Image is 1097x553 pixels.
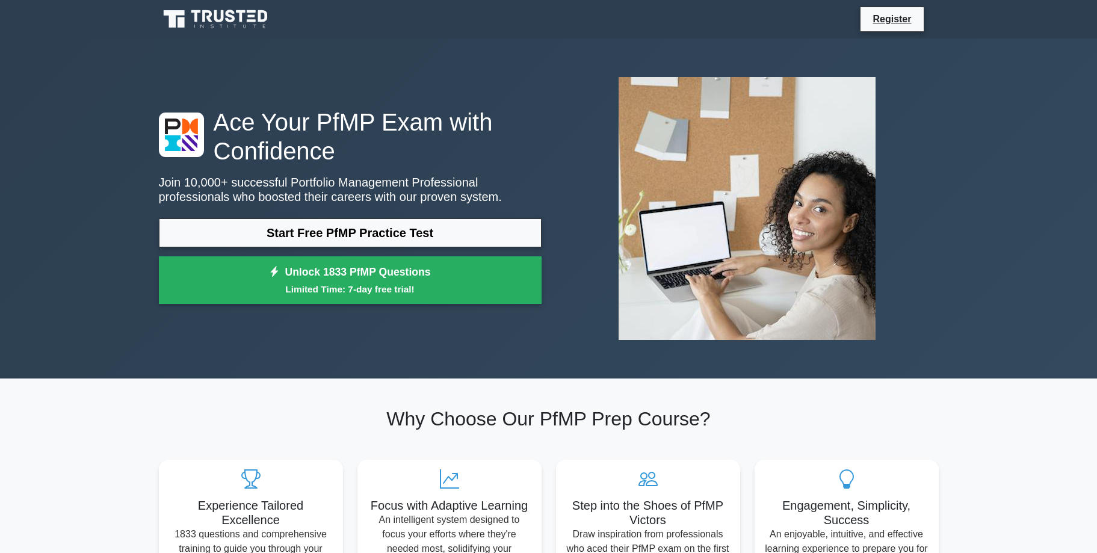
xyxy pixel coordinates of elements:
[159,256,542,304] a: Unlock 1833 PfMP QuestionsLimited Time: 7-day free trial!
[159,407,939,430] h2: Why Choose Our PfMP Prep Course?
[159,108,542,165] h1: Ace Your PfMP Exam with Confidence
[159,175,542,204] p: Join 10,000+ successful Portfolio Management Professional professionals who boosted their careers...
[174,282,527,296] small: Limited Time: 7-day free trial!
[566,498,731,527] h5: Step into the Shoes of PfMP Victors
[159,218,542,247] a: Start Free PfMP Practice Test
[764,498,929,527] h5: Engagement, Simplicity, Success
[865,11,918,26] a: Register
[367,498,532,513] h5: Focus with Adaptive Learning
[168,498,333,527] h5: Experience Tailored Excellence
